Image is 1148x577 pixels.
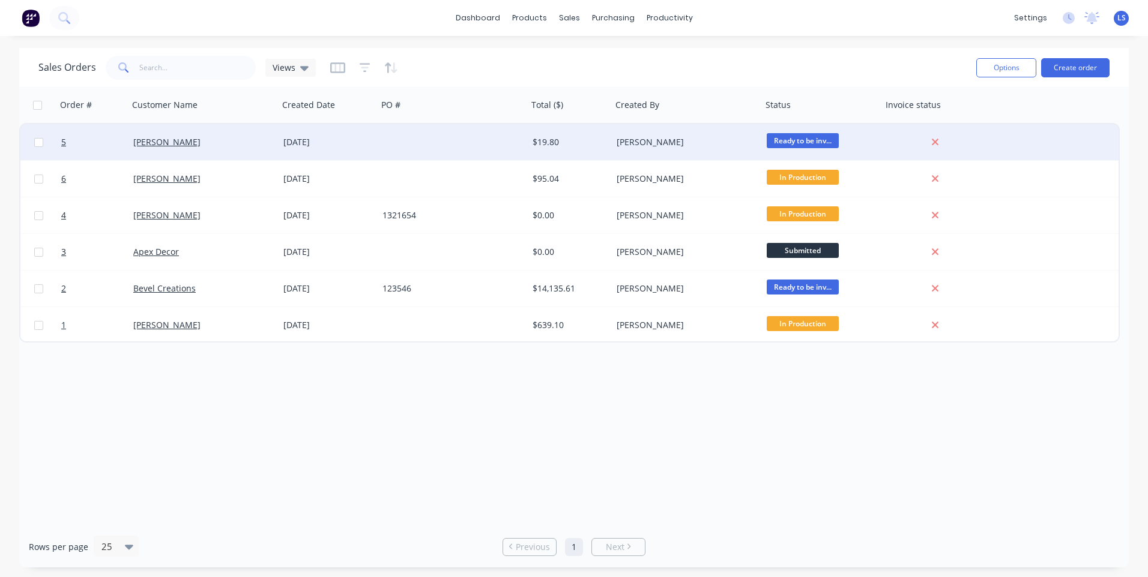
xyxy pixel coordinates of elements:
span: Next [606,541,624,553]
a: [PERSON_NAME] [133,173,201,184]
div: productivity [641,9,699,27]
div: Order # [60,99,92,111]
span: Previous [516,541,550,553]
span: 1 [61,319,66,331]
div: $19.80 [533,136,603,148]
div: [PERSON_NAME] [617,319,750,331]
div: [DATE] [283,136,373,148]
a: dashboard [450,9,506,27]
a: Apex Decor [133,246,179,257]
div: $0.00 [533,209,603,221]
div: [DATE] [283,209,373,221]
span: 2 [61,283,66,294]
div: [PERSON_NAME] [617,209,750,221]
div: [PERSON_NAME] [617,283,750,294]
div: [DATE] [283,283,373,294]
div: purchasing [586,9,641,27]
ul: Pagination [498,538,650,556]
span: 3 [61,246,66,258]
input: Search... [139,56,256,80]
div: [PERSON_NAME] [617,246,750,258]
span: In Production [767,316,839,331]
div: 123546 [382,283,516,294]
a: 5 [61,124,133,160]
a: [PERSON_NAME] [133,319,201,330]
span: Submitted [767,243,839,258]
div: [DATE] [283,319,373,331]
a: 2 [61,271,133,306]
span: Ready to be inv... [767,280,839,294]
a: Next page [592,541,645,553]
a: Bevel Creations [133,283,196,294]
div: 1321654 [382,209,516,221]
span: 5 [61,136,66,148]
button: Create order [1041,58,1110,77]
div: settings [1008,9,1053,27]
div: [DATE] [283,173,373,185]
div: Total ($) [531,99,563,111]
span: In Production [767,206,839,221]
div: Invoice status [886,99,941,111]
a: [PERSON_NAME] [133,136,201,148]
div: PO # [381,99,400,111]
a: 1 [61,307,133,343]
a: 4 [61,197,133,233]
div: $0.00 [533,246,603,258]
a: Previous page [503,541,556,553]
div: sales [553,9,586,27]
span: 6 [61,173,66,185]
a: 6 [61,161,133,197]
span: Views [273,61,295,74]
span: 4 [61,209,66,221]
div: products [506,9,553,27]
a: 3 [61,234,133,270]
span: Rows per page [29,541,88,553]
a: Page 1 is your current page [565,538,583,556]
a: [PERSON_NAME] [133,209,201,221]
div: $95.04 [533,173,603,185]
div: Customer Name [132,99,198,111]
div: Created By [615,99,659,111]
div: [PERSON_NAME] [617,136,750,148]
span: LS [1117,13,1126,23]
div: [DATE] [283,246,373,258]
div: Status [766,99,791,111]
span: Ready to be inv... [767,133,839,148]
div: $639.10 [533,319,603,331]
div: [PERSON_NAME] [617,173,750,185]
img: Factory [22,9,40,27]
div: $14,135.61 [533,283,603,294]
button: Options [976,58,1036,77]
h1: Sales Orders [38,62,96,73]
span: In Production [767,170,839,185]
div: Created Date [282,99,335,111]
